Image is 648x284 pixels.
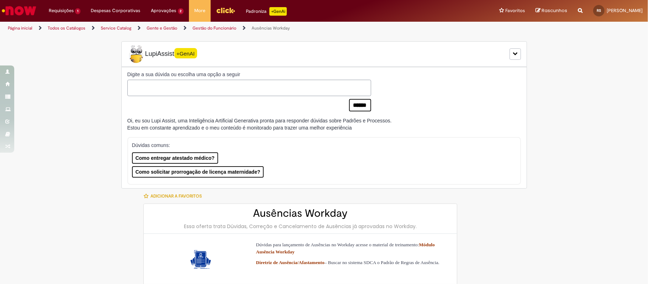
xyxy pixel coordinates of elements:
a: Diretriz de Ausência/Afastamento [256,260,324,265]
span: +GenAI [174,48,197,58]
span: More [194,7,205,14]
span: Dúvidas para lançamento de Ausências no Workday acesse o material de treinamento: [256,242,434,254]
a: Todos os Catálogos [48,25,85,31]
a: Ausências Workday [252,25,290,31]
div: LupiLupiAssist+GenAI [121,41,527,67]
span: Favoritos [505,7,525,14]
span: Rascunhos [542,7,567,14]
span: 2 [178,8,184,14]
div: Essa oferta trata Dúvidas, Correção e Cancelamento de Ausências já aprovadas no Workday. [151,223,450,230]
span: – Buscar no sistema SDCA o Padrão de Regras de Ausência. [256,260,439,265]
span: Aprovações [151,7,177,14]
span: Requisições [49,7,74,14]
img: ServiceNow [1,4,37,18]
img: Lupi [127,45,145,63]
a: Gestão do Funcionário [193,25,236,31]
img: click_logo_yellow_360x200.png [216,5,235,16]
p: Dúvidas comuns: [132,142,507,149]
a: Rascunhos [536,7,567,14]
a: Módulo Ausência Workday [256,242,434,254]
img: Ausências Workday [189,248,212,271]
span: Adicionar a Favoritos [151,193,202,199]
ul: Trilhas de página [5,22,427,35]
span: LupiAssist [127,45,197,63]
button: Adicionar a Favoritos [143,189,206,204]
a: Gente e Gestão [147,25,177,31]
p: +GenAi [269,7,287,16]
span: RS [597,8,601,13]
span: Despesas Corporativas [91,7,141,14]
span: 1 [75,8,80,14]
button: Como entregar atestado médico? [132,152,218,164]
div: Oi, eu sou Lupi Assist, uma Inteligência Artificial Generativa pronta para responder dúvidas sobr... [127,117,392,131]
a: Página inicial [8,25,32,31]
h2: Ausências Workday [151,207,450,219]
a: Service Catalog [101,25,131,31]
label: Digite a sua dúvida ou escolha uma opção a seguir [127,71,371,78]
button: Como solicitar prorrogação de licença maternidade? [132,166,264,178]
span: [PERSON_NAME] [607,7,643,14]
div: Padroniza [246,7,287,16]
